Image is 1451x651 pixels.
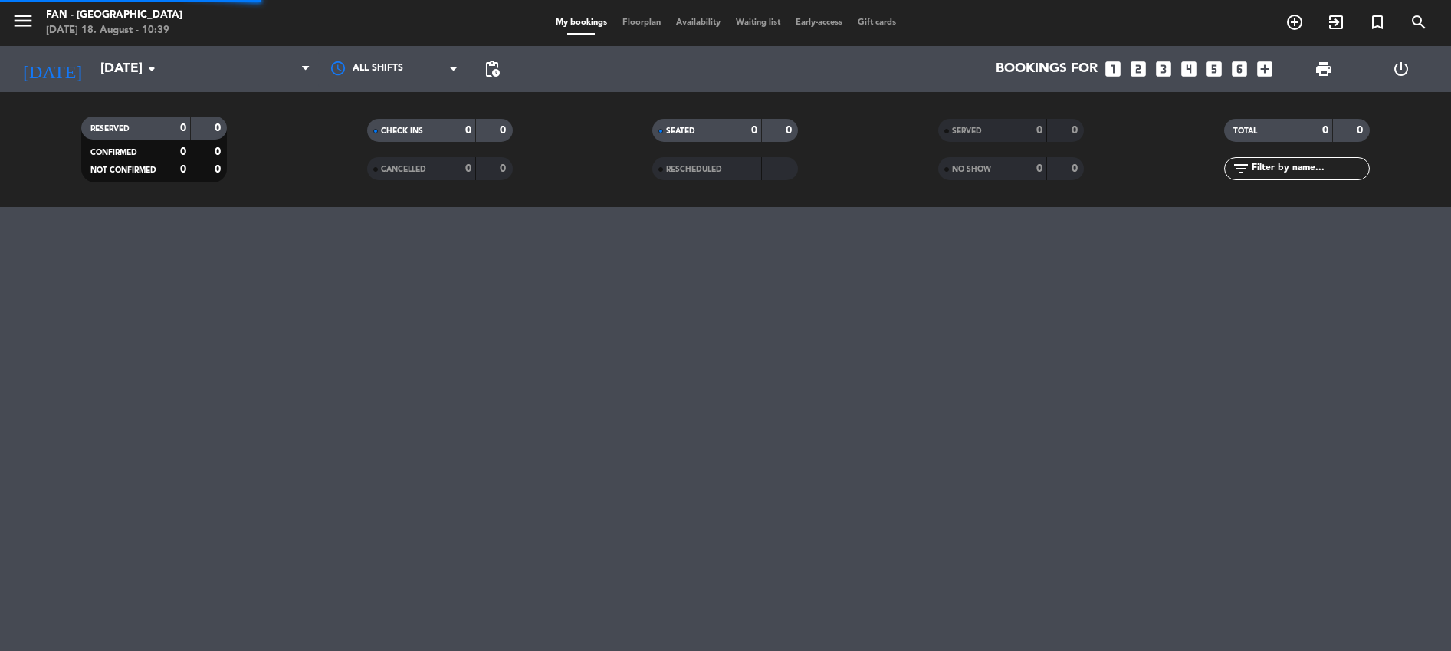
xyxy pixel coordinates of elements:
i: looks_one [1103,59,1123,79]
span: Waiting list [728,18,788,27]
i: looks_3 [1154,59,1174,79]
strong: 0 [1072,163,1081,174]
span: Early-access [788,18,850,27]
span: NOT CONFIRMED [90,166,156,174]
i: filter_list [1232,159,1250,178]
strong: 0 [1357,125,1366,136]
i: arrow_drop_down [143,60,161,78]
div: LOG OUT [1362,46,1440,92]
strong: 0 [465,163,471,174]
span: CHECK INS [381,127,423,135]
i: looks_4 [1179,59,1199,79]
span: CONFIRMED [90,149,137,156]
div: Fan - [GEOGRAPHIC_DATA] [46,8,182,23]
i: turned_in_not [1368,13,1387,31]
span: pending_actions [483,60,501,78]
button: menu [11,9,34,38]
strong: 0 [1036,163,1042,174]
strong: 0 [751,125,757,136]
strong: 0 [500,163,509,174]
span: TOTAL [1233,127,1257,135]
strong: 0 [465,125,471,136]
i: add_circle_outline [1285,13,1304,31]
span: Gift cards [850,18,904,27]
strong: 0 [180,164,186,175]
i: looks_5 [1204,59,1224,79]
span: print [1315,60,1333,78]
strong: 0 [180,123,186,133]
strong: 0 [180,146,186,157]
span: RESERVED [90,125,130,133]
i: add_box [1255,59,1275,79]
strong: 0 [215,123,224,133]
i: looks_6 [1229,59,1249,79]
i: power_settings_new [1392,60,1410,78]
strong: 0 [215,146,224,157]
strong: 0 [215,164,224,175]
strong: 0 [500,125,509,136]
i: looks_two [1128,59,1148,79]
div: [DATE] 18. August - 10:39 [46,23,182,38]
span: SERVED [952,127,982,135]
strong: 0 [1036,125,1042,136]
span: My bookings [548,18,615,27]
i: [DATE] [11,52,93,86]
span: CANCELLED [381,166,426,173]
span: Availability [668,18,728,27]
strong: 0 [1322,125,1328,136]
i: exit_to_app [1327,13,1345,31]
strong: 0 [1072,125,1081,136]
input: Filter by name... [1250,160,1369,177]
span: Floorplan [615,18,668,27]
i: search [1410,13,1428,31]
span: Bookings for [996,61,1098,77]
span: RESCHEDULED [666,166,722,173]
i: menu [11,9,34,32]
span: NO SHOW [952,166,991,173]
strong: 0 [786,125,795,136]
span: SEATED [666,127,695,135]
